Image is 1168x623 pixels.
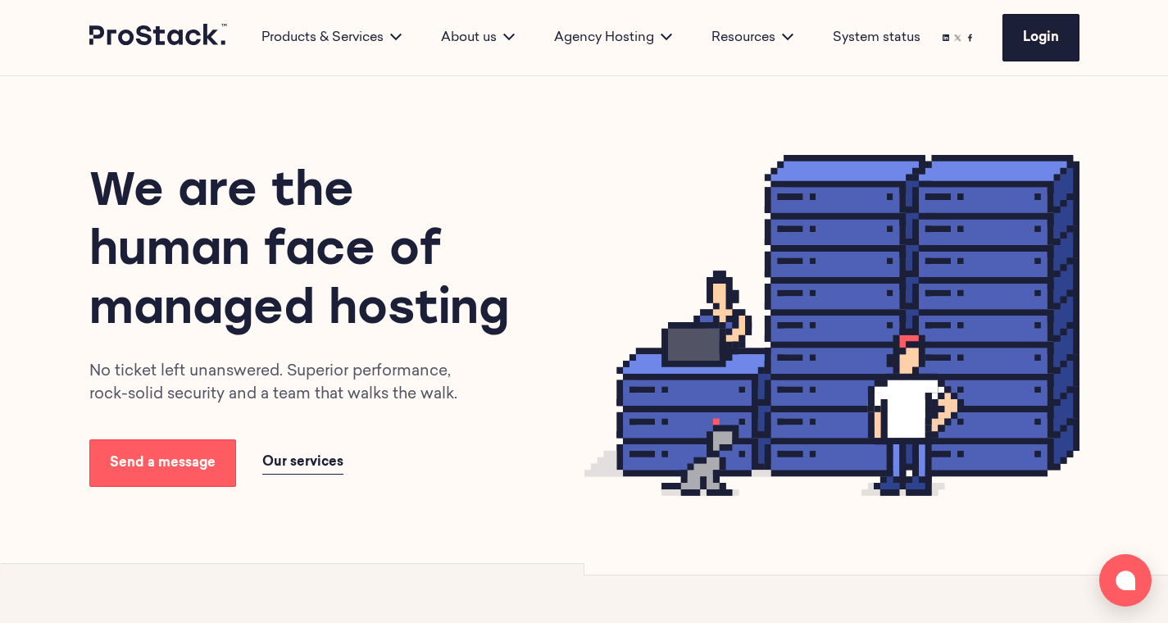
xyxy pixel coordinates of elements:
[833,28,920,48] a: System status
[534,28,692,48] div: Agency Hosting
[1099,554,1152,607] button: Open chat window
[262,456,343,469] span: Our services
[89,164,525,341] h1: We are the human face of managed hosting
[421,28,534,48] div: About us
[89,439,236,487] a: Send a message
[242,28,421,48] div: Products & Services
[89,24,229,52] a: Prostack logo
[1002,14,1079,61] a: Login
[692,28,813,48] div: Resources
[1023,31,1059,44] span: Login
[89,361,482,407] p: No ticket left unanswered. Superior performance, rock-solid security and a team that walks the walk.
[110,457,216,470] span: Send a message
[262,451,343,475] a: Our services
